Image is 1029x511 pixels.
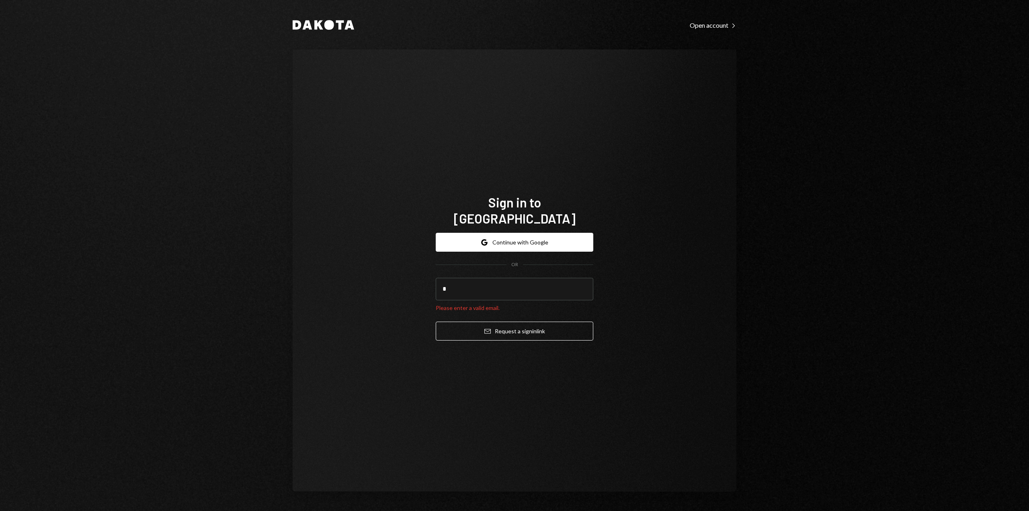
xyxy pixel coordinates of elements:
[436,304,593,312] div: Please enter a valid email.
[690,21,736,29] a: Open account
[436,322,593,341] button: Request a signinlink
[511,261,518,268] div: OR
[436,233,593,252] button: Continue with Google
[436,194,593,226] h1: Sign in to [GEOGRAPHIC_DATA]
